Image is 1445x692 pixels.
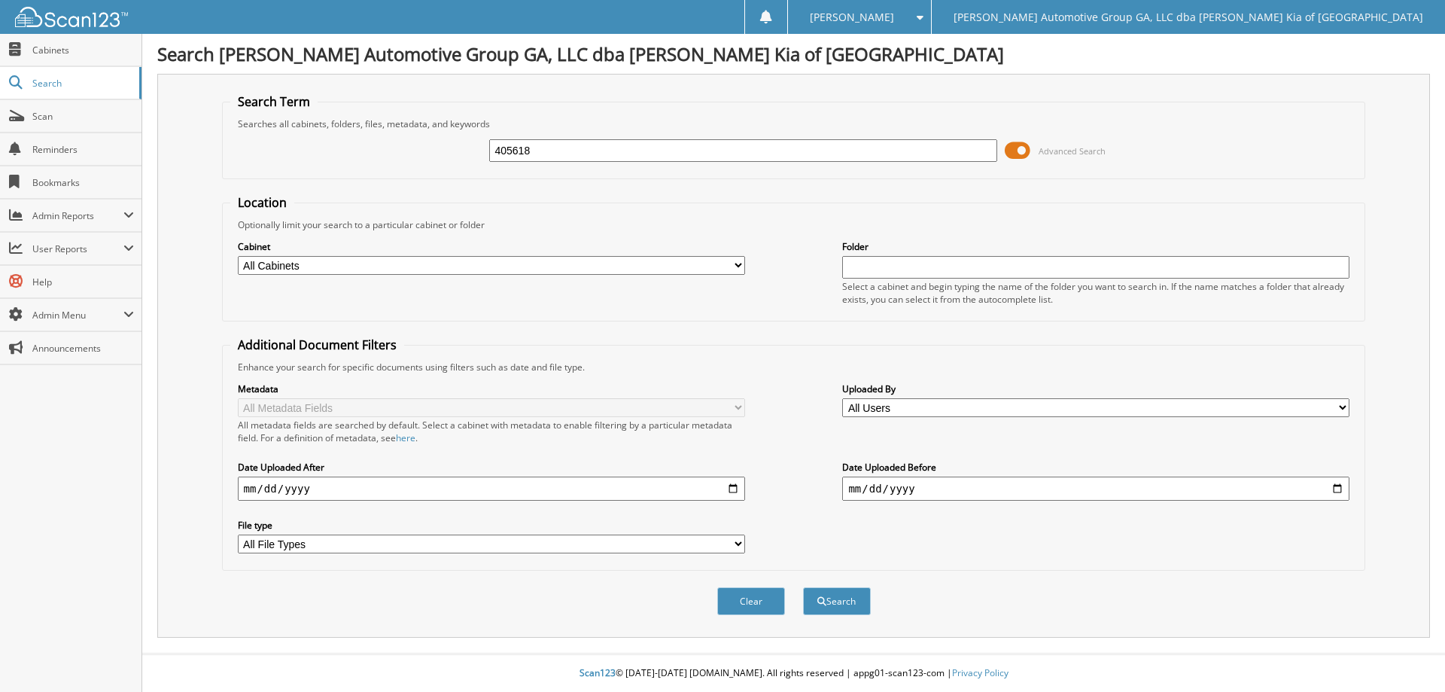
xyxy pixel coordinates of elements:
span: [PERSON_NAME] [810,13,894,22]
div: Optionally limit your search to a particular cabinet or folder [230,218,1358,231]
span: User Reports [32,242,123,255]
span: Advanced Search [1039,145,1106,157]
label: Metadata [238,383,745,395]
legend: Location [230,194,294,211]
div: © [DATE]-[DATE] [DOMAIN_NAME]. All rights reserved | appg01-scan123-com | [142,655,1445,692]
label: Date Uploaded After [238,461,745,474]
legend: Additional Document Filters [230,337,404,353]
label: Uploaded By [842,383,1349,395]
span: Help [32,276,134,288]
span: Search [32,77,132,90]
label: File type [238,519,745,532]
span: Scan [32,110,134,123]
div: Searches all cabinets, folders, files, metadata, and keywords [230,117,1358,130]
input: start [238,477,745,501]
span: Admin Reports [32,209,123,222]
label: Folder [842,240,1349,253]
span: Announcements [32,342,134,355]
span: [PERSON_NAME] Automotive Group GA, LLC dba [PERSON_NAME] Kia of [GEOGRAPHIC_DATA] [954,13,1423,22]
button: Clear [717,587,785,615]
label: Date Uploaded Before [842,461,1349,474]
h1: Search [PERSON_NAME] Automotive Group GA, LLC dba [PERSON_NAME] Kia of [GEOGRAPHIC_DATA] [157,41,1430,66]
label: Cabinet [238,240,745,253]
legend: Search Term [230,93,318,110]
input: end [842,477,1349,501]
span: Reminders [32,143,134,156]
span: Admin Menu [32,309,123,322]
span: Cabinets [32,44,134,56]
span: Bookmarks [32,176,134,189]
div: All metadata fields are searched by default. Select a cabinet with metadata to enable filtering b... [238,419,745,444]
a: here [396,431,415,444]
a: Privacy Policy [952,666,1008,679]
button: Search [803,587,871,615]
div: Enhance your search for specific documents using filters such as date and file type. [230,361,1358,373]
iframe: Chat Widget [1370,620,1445,692]
span: Scan123 [580,666,616,679]
img: scan123-logo-white.svg [15,7,128,27]
div: Select a cabinet and begin typing the name of the folder you want to search in. If the name match... [842,280,1349,306]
